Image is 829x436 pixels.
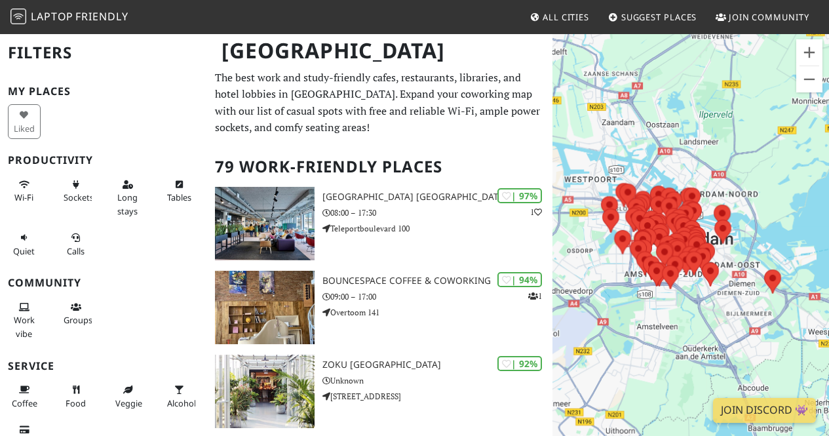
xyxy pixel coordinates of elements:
[60,227,92,262] button: Calls
[60,379,92,414] button: Food
[67,245,85,257] span: Video/audio calls
[64,191,94,203] span: Power sockets
[710,5,815,29] a: Join Community
[215,69,545,136] p: The best work and study-friendly cafes, restaurants, libraries, and hotel lobbies in [GEOGRAPHIC_...
[528,290,542,302] p: 1
[66,397,86,409] span: Food
[167,397,196,409] span: Alcohol
[14,191,33,203] span: Stable Wi-Fi
[322,290,552,303] p: 09:00 – 17:00
[497,356,542,371] div: | 92%
[322,390,552,403] p: [STREET_ADDRESS]
[524,5,594,29] a: All Cities
[207,271,552,344] a: BounceSpace Coffee & Coworking | 94% 1 BounceSpace Coffee & Coworking 09:00 – 17:00 Overtoom 141
[115,397,142,409] span: Veggie
[10,6,128,29] a: LaptopFriendly LaptopFriendly
[8,174,41,208] button: Wi-Fi
[13,245,35,257] span: Quiet
[211,33,550,69] h1: [GEOGRAPHIC_DATA]
[31,9,73,24] span: Laptop
[603,5,703,29] a: Suggest Places
[163,379,196,414] button: Alcohol
[10,9,26,24] img: LaptopFriendly
[215,187,315,260] img: Aristo Meeting Center Amsterdam
[215,147,545,187] h2: 79 Work-Friendly Places
[8,379,41,414] button: Coffee
[117,191,138,216] span: Long stays
[60,296,92,331] button: Groups
[621,11,697,23] span: Suggest Places
[12,397,37,409] span: Coffee
[497,272,542,287] div: | 94%
[8,33,199,73] h2: Filters
[215,355,315,428] img: Zoku Amsterdam
[8,277,199,289] h3: Community
[14,314,35,339] span: People working
[322,275,552,287] h3: BounceSpace Coffee & Coworking
[8,227,41,262] button: Quiet
[322,207,552,219] p: 08:00 – 17:30
[8,154,199,167] h3: Productivity
[207,187,552,260] a: Aristo Meeting Center Amsterdam | 97% 1 [GEOGRAPHIC_DATA] [GEOGRAPHIC_DATA] 08:00 – 17:30 Telepor...
[322,359,552,370] h3: Zoku [GEOGRAPHIC_DATA]
[64,314,92,326] span: Group tables
[322,374,552,387] p: Unknown
[497,188,542,203] div: | 97%
[215,271,315,344] img: BounceSpace Coffee & Coworking
[322,306,552,319] p: Overtoom 141
[8,85,199,98] h3: My Places
[8,360,199,372] h3: Service
[796,66,822,92] button: Zoom out
[713,398,816,423] a: Join Discord 👾
[543,11,589,23] span: All Cities
[207,355,552,428] a: Zoku Amsterdam | 92% Zoku [GEOGRAPHIC_DATA] Unknown [STREET_ADDRESS]
[322,222,552,235] p: Teleportboulevard 100
[111,174,144,222] button: Long stays
[60,174,92,208] button: Sockets
[530,206,542,218] p: 1
[796,39,822,66] button: Zoom in
[75,9,128,24] span: Friendly
[322,191,552,203] h3: [GEOGRAPHIC_DATA] [GEOGRAPHIC_DATA]
[111,379,144,414] button: Veggie
[729,11,809,23] span: Join Community
[167,191,191,203] span: Work-friendly tables
[163,174,196,208] button: Tables
[8,296,41,344] button: Work vibe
